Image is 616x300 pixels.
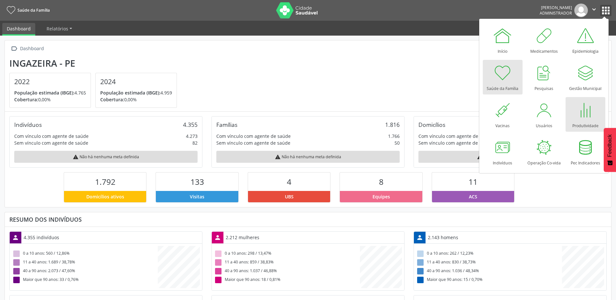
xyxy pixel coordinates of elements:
a: Pec Indicadores [566,134,605,169]
span: Equipes [373,193,390,200]
span: Feedback [607,134,613,157]
div: Maior que 90 anos: 15 / 0,70% [416,276,562,284]
span: ACS [469,193,477,200]
a: Início [483,23,523,57]
div: Sem vínculo com agente de saúde [14,139,88,146]
div: 0 a 10 anos: 298 / 13,47% [214,250,360,258]
div: 1.816 [385,121,400,128]
div: 82 [192,139,198,146]
i: warning [275,154,281,160]
span: 133 [190,176,204,187]
div: Com vínculo com agente de saúde [418,133,493,139]
div: Sem vínculo com agente de saúde [216,139,290,146]
span: Visitas [190,193,204,200]
a: Gestão Municipal [566,60,605,94]
img: img [574,4,588,17]
p: 4.765 [14,89,86,96]
h4: 2024 [100,78,172,86]
span: Relatórios [47,26,68,32]
h4: 2022 [14,78,86,86]
span: 11 [469,176,478,187]
a:  Dashboard [9,44,45,53]
span: Saúde da Família [17,7,50,13]
a: Operação Co-vida [524,134,564,169]
span: Administrador [540,10,572,16]
i: person [12,234,19,241]
div: 4.273 [186,133,198,139]
a: Relatórios [42,23,77,34]
div: 11 a 40 anos: 830 / 38,73% [416,258,562,267]
i:  [590,6,598,13]
div: 11 a 40 anos: 859 / 38,83% [214,258,360,267]
div: 1.766 [388,133,400,139]
a: Vacinas [483,97,523,132]
div: 2.212 mulheres [223,232,262,243]
span: População estimada (IBGE): [100,90,160,96]
p: 0,00% [14,96,86,103]
span: Cobertura: [100,96,124,103]
a: Indivíduos [483,134,523,169]
span: 1.792 [95,176,115,187]
div: 4.355 indivíduos [21,232,61,243]
a: Produtividade [566,97,605,132]
div: Dashboard [19,44,45,53]
i: person [214,234,221,241]
div: Famílias [216,121,237,128]
div: Com vínculo com agente de saúde [216,133,291,139]
button: apps [600,5,611,16]
div: 50 [394,139,400,146]
div: 11 a 40 anos: 1.689 / 38,78% [12,258,158,267]
span: Cobertura: [14,96,38,103]
div: 0 a 10 anos: 262 / 12,23% [416,250,562,258]
button:  [588,4,600,17]
div: Sem vínculo com agente de saúde [418,139,492,146]
div: Domicílios [418,121,445,128]
div: 40 a 90 anos: 1.036 / 48,34% [416,267,562,276]
div: Maior que 90 anos: 18 / 0,81% [214,276,360,284]
a: Medicamentos [524,23,564,57]
i: warning [73,154,79,160]
a: Pesquisas [524,60,564,94]
span: 8 [379,176,384,187]
button: Feedback - Mostrar pesquisa [604,128,616,172]
div: Não há nenhuma meta definida [418,151,602,163]
a: Epidemiologia [566,23,605,57]
div: Indivíduos [14,121,42,128]
a: Dashboard [2,23,35,36]
div: Com vínculo com agente de saúde [14,133,89,139]
div: Resumo dos indivíduos [9,216,607,223]
div: 4.355 [183,121,198,128]
i: warning [477,154,483,160]
i:  [9,44,19,53]
div: 0 a 10 anos: 560 / 12,86% [12,250,158,258]
p: 0,00% [100,96,172,103]
div: 40 a 90 anos: 2.073 / 47,60% [12,267,158,276]
div: 40 a 90 anos: 1.037 / 46,88% [214,267,360,276]
div: [PERSON_NAME] [540,5,572,10]
a: Usuários [524,97,564,132]
a: Saúde da Família [483,60,523,94]
span: Domicílios ativos [86,193,124,200]
i: person [416,234,423,241]
div: 2.143 homens [426,232,460,243]
span: UBS [285,193,294,200]
span: 4 [287,176,291,187]
a: Saúde da Família [5,5,50,16]
div: Não há nenhuma meta definida [14,151,198,163]
div: Maior que 90 anos: 33 / 0,76% [12,276,158,284]
div: Não há nenhuma meta definida [216,151,400,163]
span: População estimada (IBGE): [14,90,74,96]
p: 4.959 [100,89,172,96]
div: Ingazeira - PE [9,58,181,69]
